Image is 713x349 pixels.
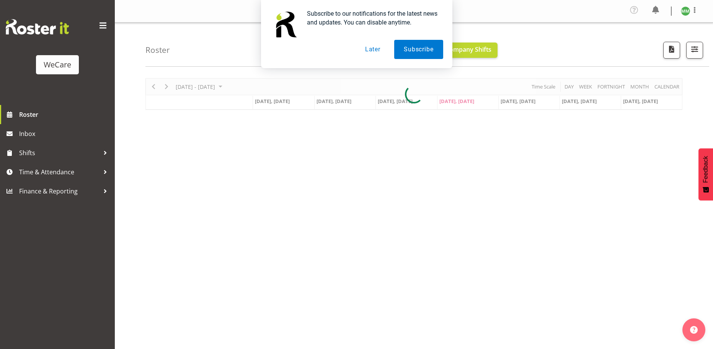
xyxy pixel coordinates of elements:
[19,166,100,178] span: Time & Attendance
[19,109,111,120] span: Roster
[690,326,698,334] img: help-xxl-2.png
[394,40,443,59] button: Subscribe
[19,128,111,139] span: Inbox
[19,185,100,197] span: Finance & Reporting
[301,9,443,27] div: Subscribe to our notifications for the latest news and updates. You can disable anytime.
[356,40,390,59] button: Later
[19,147,100,159] span: Shifts
[270,9,301,40] img: notification icon
[702,156,709,183] span: Feedback
[698,148,713,200] button: Feedback - Show survey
